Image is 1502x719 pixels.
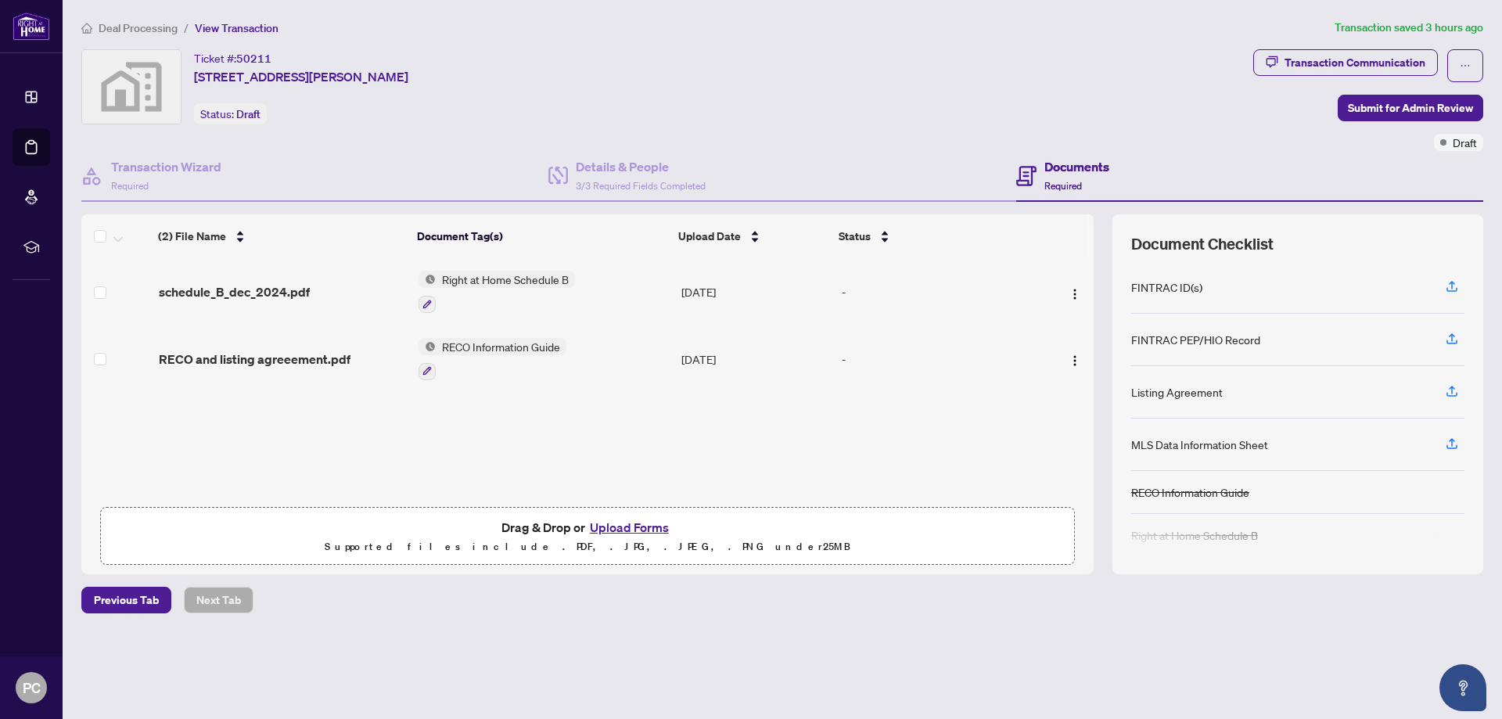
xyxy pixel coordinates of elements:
img: Status Icon [419,338,436,355]
h4: Documents [1044,157,1109,176]
td: [DATE] [675,325,836,393]
img: logo [13,12,50,41]
span: home [81,23,92,34]
span: Deal Processing [99,21,178,35]
button: Logo [1062,279,1087,304]
button: Upload Forms [585,517,674,537]
div: Status: [194,103,267,124]
p: Supported files include .PDF, .JPG, .JPEG, .PNG under 25 MB [110,537,1065,556]
div: - [842,351,1030,368]
div: MLS Data Information Sheet [1131,436,1268,453]
button: Logo [1062,347,1087,372]
span: ellipsis [1460,60,1471,71]
div: - [842,283,1030,300]
button: Transaction Communication [1253,49,1438,76]
h4: Details & People [576,157,706,176]
span: schedule_B_dec_2024.pdf [159,282,310,301]
span: Drag & Drop orUpload FormsSupported files include .PDF, .JPG, .JPEG, .PNG under25MB [101,508,1074,566]
li: / [184,19,189,37]
span: Submit for Admin Review [1348,95,1473,120]
span: PC [23,677,41,699]
img: Logo [1069,354,1081,367]
button: Previous Tab [81,587,171,613]
td: [DATE] [675,258,836,325]
div: Right at Home Schedule B [1131,527,1258,544]
div: RECO Information Guide [1131,484,1249,501]
article: Transaction saved 3 hours ago [1335,19,1483,37]
button: Open asap [1439,664,1486,711]
span: Document Checklist [1131,233,1274,255]
span: 50211 [236,52,271,66]
span: Previous Tab [94,588,159,613]
img: Status Icon [419,271,436,288]
span: View Transaction [195,21,278,35]
span: Upload Date [678,228,741,245]
img: Logo [1069,288,1081,300]
button: Status IconRight at Home Schedule B [419,271,575,313]
div: FINTRAC PEP/HIO Record [1131,331,1260,348]
span: (2) File Name [158,228,226,245]
th: Upload Date [672,214,832,258]
button: Next Tab [184,587,253,613]
div: Listing Agreement [1131,383,1223,401]
div: Ticket #: [194,49,271,67]
th: (2) File Name [152,214,411,258]
h4: Transaction Wizard [111,157,221,176]
span: RECO Information Guide [436,338,566,355]
img: svg%3e [82,50,181,124]
th: Status [832,214,1033,258]
button: Status IconRECO Information Guide [419,338,566,380]
span: Right at Home Schedule B [436,271,575,288]
span: Draft [236,107,261,121]
span: 3/3 Required Fields Completed [576,180,706,192]
th: Document Tag(s) [411,214,672,258]
div: FINTRAC ID(s) [1131,279,1202,296]
div: Transaction Communication [1285,50,1425,75]
button: Submit for Admin Review [1338,95,1483,121]
span: Drag & Drop or [501,517,674,537]
span: [STREET_ADDRESS][PERSON_NAME] [194,67,408,86]
span: Status [839,228,871,245]
span: RECO and listing agreeement.pdf [159,350,350,368]
span: Required [111,180,149,192]
span: Draft [1453,134,1477,151]
span: Required [1044,180,1082,192]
